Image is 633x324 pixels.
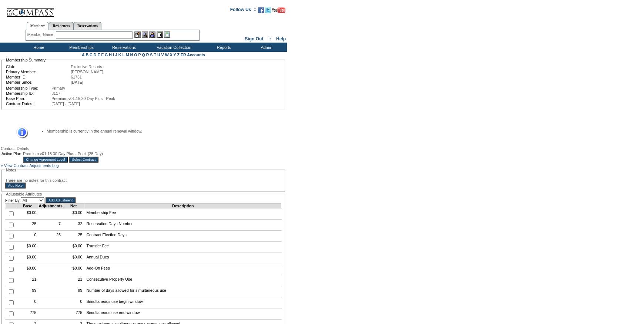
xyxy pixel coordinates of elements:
td: 775 [17,308,38,320]
td: Member ID: [6,75,70,79]
span: [DATE] - [DATE] [51,101,80,106]
td: 21 [63,275,84,286]
td: Reservations [102,43,144,52]
td: 25 [38,231,63,242]
td: 32 [63,220,84,231]
td: $0.00 [17,264,38,275]
a: Subscribe to our YouTube Channel [272,9,285,14]
td: 99 [17,286,38,297]
td: Membership ID: [6,91,51,96]
a: Members [27,22,49,30]
td: Home [17,43,59,52]
td: $0.00 [63,208,84,220]
td: Description [84,204,282,208]
td: $0.00 [17,253,38,264]
td: 21 [17,275,38,286]
a: K [118,53,121,57]
a: Become our fan on Facebook [258,9,264,14]
a: C [90,53,93,57]
td: 7 [38,220,63,231]
span: There are no notes for this contract. [5,178,68,183]
td: $0.00 [63,242,84,253]
span: [PERSON_NAME] [71,70,103,74]
a: A [82,53,84,57]
td: Add-On Fees [84,264,282,275]
a: Z [177,53,180,57]
span: 61731 [71,75,82,79]
td: 0 [63,297,84,308]
li: Membership is currently in the annual renewal window. [47,129,274,133]
img: Impersonate [149,31,155,38]
td: 0 [17,231,38,242]
a: Reservations [74,22,101,30]
a: T [154,53,156,57]
a: Y [174,53,176,57]
img: Become our fan on Facebook [258,7,264,13]
input: Add Note [5,183,26,188]
div: Contract Details [1,146,286,151]
td: 99 [63,286,84,297]
td: Contract Election Days [84,231,282,242]
img: Follow us on Twitter [265,7,271,13]
a: O [134,53,137,57]
div: Member Name: [27,31,56,38]
td: Memberships [59,43,102,52]
td: Contract Dates: [6,101,51,106]
span: Premium v01.15 30 Day Plus - Peak [51,96,115,101]
td: Simultaneous use begin window [84,297,282,308]
a: D [94,53,97,57]
td: Club: [6,64,70,69]
a: E [97,53,100,57]
img: Subscribe to our YouTube Channel [272,7,285,13]
td: Vacation Collection [144,43,202,52]
td: Reports [202,43,244,52]
a: Q [142,53,145,57]
td: Transfer Fee [84,242,282,253]
a: G [105,53,108,57]
td: Consecutive Property Use [84,275,282,286]
a: Help [276,36,286,41]
a: H [109,53,112,57]
img: Compass Home [6,2,54,17]
td: Member Since: [6,80,70,84]
td: Membership Type: [6,86,51,90]
a: X [170,53,173,57]
td: Net [63,204,84,208]
span: Exclusive Resorts [71,64,102,69]
td: $0.00 [63,264,84,275]
a: F [101,53,104,57]
legend: Membership Summary [5,58,46,62]
td: Simultaneous use end window [84,308,282,320]
a: S [150,53,153,57]
td: Primary Member: [6,70,70,74]
td: 0 [17,297,38,308]
span: :: [268,36,271,41]
a: W [165,53,169,57]
td: Membership Fee [84,208,282,220]
input: Change Agreement Level [23,157,68,163]
td: Base [17,204,38,208]
a: Sign Out [245,36,263,41]
legend: Adjustable Attributes [5,192,43,196]
span: Premium v01.15 30 Day Plus - Peak (25 Day) [23,151,103,156]
a: Residences [49,22,74,30]
td: Adjustments [38,204,63,208]
a: B [86,53,88,57]
td: Active Plan: [1,151,22,156]
span: Primary [51,86,65,90]
img: b_calculator.gif [164,31,170,38]
span: 8117 [51,91,60,96]
a: Follow us on Twitter [265,9,271,14]
img: b_edit.gif [134,31,141,38]
td: Admin [244,43,287,52]
td: 25 [17,220,38,231]
td: $0.00 [17,208,38,220]
a: » View Contract Adjustments Log [1,163,59,168]
input: Add Adjustment [46,197,76,203]
td: $0.00 [63,253,84,264]
td: 775 [63,308,84,320]
a: R [146,53,149,57]
img: View [142,31,148,38]
td: Filter By: [5,197,44,203]
a: V [161,53,164,57]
